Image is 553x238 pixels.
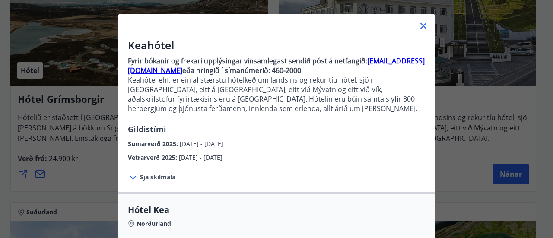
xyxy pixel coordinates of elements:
[140,173,175,181] span: Sjá skilmála
[180,140,223,148] span: [DATE] - [DATE]
[182,66,301,75] strong: eða hringið í símanúmerið: 460-2000
[128,56,367,66] strong: Fyrir bókanir og frekari upplýsingar vinsamlegast sendið póst á netfangið:
[128,38,425,53] h3: Keahótel
[128,153,179,162] span: Vetrarverð 2025 :
[128,75,425,113] p: Keahótel ehf. er ein af stærstu hótelkeðjum landsins og rekur tíu hótel, sjö í [GEOGRAPHIC_DATA],...
[179,153,222,162] span: [DATE] - [DATE]
[128,56,425,75] a: [EMAIL_ADDRESS][DOMAIN_NAME]
[128,124,166,134] span: Gildistími
[128,140,180,148] span: Sumarverð 2025 :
